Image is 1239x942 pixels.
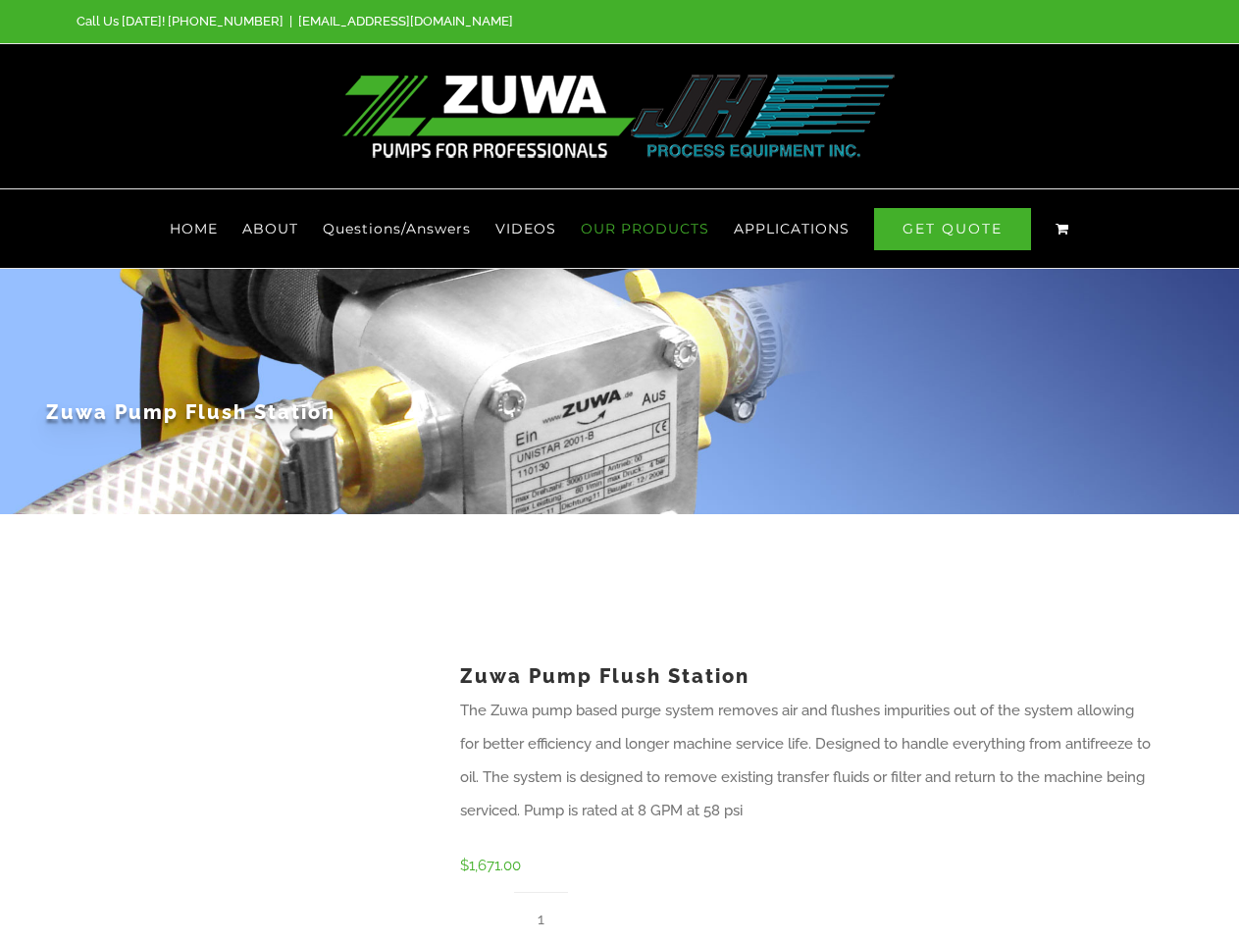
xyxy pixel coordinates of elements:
[581,189,709,268] a: OUR PRODUCTS
[874,189,1031,268] a: GET QUOTE
[495,222,556,235] span: VIDEOS
[495,189,556,268] a: VIDEOS
[581,222,709,235] span: OUR PRODUCTS
[170,222,218,235] span: HOME
[46,372,1194,426] h1: Zuwa Pump Flush Station
[298,14,513,28] a: [EMAIL_ADDRESS][DOMAIN_NAME]
[874,208,1031,250] span: GET QUOTE
[460,694,1154,827] p: The Zuwa pump based purge system removes air and flushes impurities out of the system allowing fo...
[170,189,218,268] a: HOME
[460,857,521,874] bdi: 1,671.00
[460,857,469,874] span: $
[460,640,1154,694] h1: Zuwa Pump Flush Station
[734,189,850,268] a: APPLICATIONS
[734,222,850,235] span: APPLICATIONS
[323,222,471,235] span: Questions/Answers
[77,189,1162,268] nav: Main Menu
[77,14,284,28] span: Call Us [DATE]! [PHONE_NUMBER]
[323,189,471,268] a: Questions/Answers
[1056,189,1069,268] a: View Cart
[242,189,298,268] a: ABOUT
[242,222,298,235] span: ABOUT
